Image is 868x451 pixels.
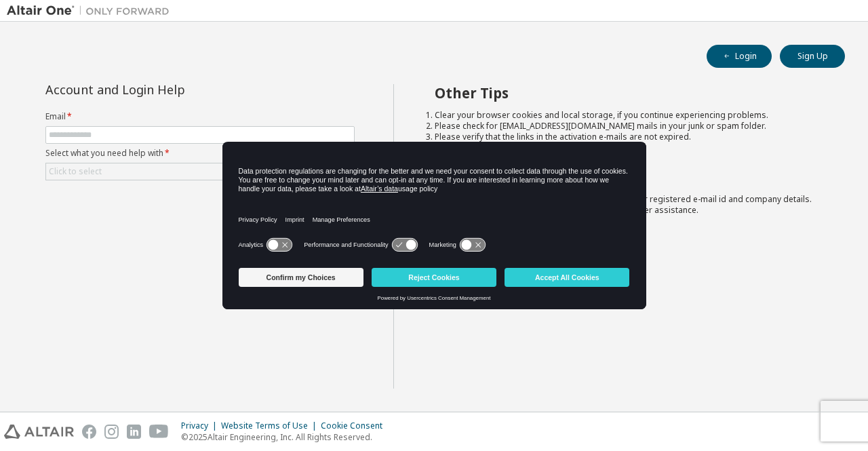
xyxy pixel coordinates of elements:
[7,4,176,18] img: Altair One
[49,166,102,177] div: Click to select
[45,111,355,122] label: Email
[707,45,772,68] button: Login
[435,110,821,121] li: Clear your browser cookies and local storage, if you continue experiencing problems.
[780,45,845,68] button: Sign Up
[181,420,221,431] div: Privacy
[45,148,355,159] label: Select what you need help with
[104,425,119,439] img: instagram.svg
[321,420,391,431] div: Cookie Consent
[181,431,391,443] p: © 2025 Altair Engineering, Inc. All Rights Reserved.
[435,132,821,142] li: Please verify that the links in the activation e-mails are not expired.
[221,420,321,431] div: Website Terms of Use
[4,425,74,439] img: altair_logo.svg
[149,425,169,439] img: youtube.svg
[435,121,821,132] li: Please check for [EMAIL_ADDRESS][DOMAIN_NAME] mails in your junk or spam folder.
[127,425,141,439] img: linkedin.svg
[46,163,354,180] div: Click to select
[82,425,96,439] img: facebook.svg
[45,84,293,95] div: Account and Login Help
[435,84,821,102] h2: Other Tips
